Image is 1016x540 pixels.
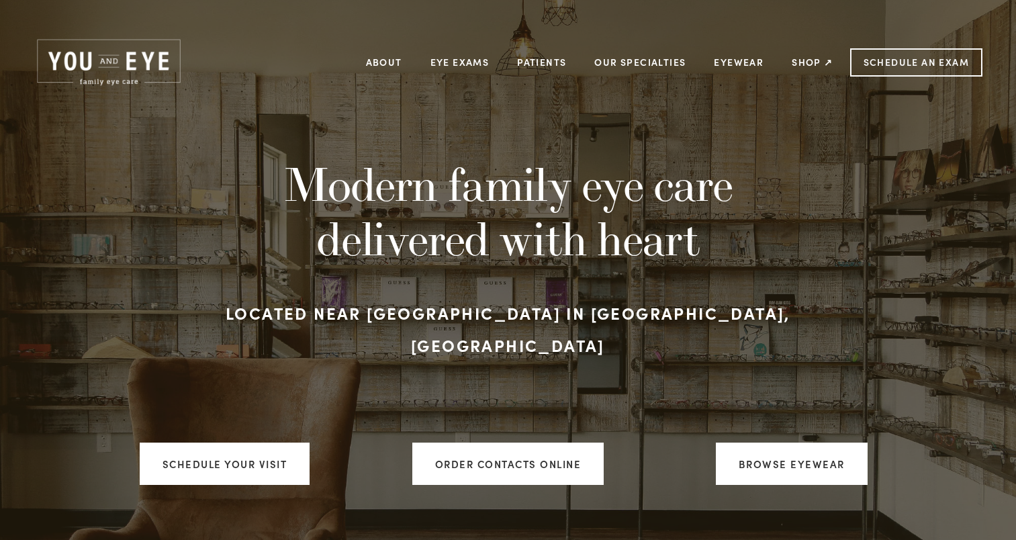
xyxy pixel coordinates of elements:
[220,157,796,265] h1: Modern family eye care delivered with heart
[34,37,184,88] img: Rochester, MN | You and Eye | Family Eye Care
[714,52,764,73] a: Eyewear
[226,302,796,356] strong: Located near [GEOGRAPHIC_DATA] in [GEOGRAPHIC_DATA], [GEOGRAPHIC_DATA]
[716,443,868,485] a: Browse Eyewear
[594,56,686,69] a: Our Specialties
[517,52,566,73] a: Patients
[792,52,833,73] a: Shop ↗
[430,52,490,73] a: Eye Exams
[412,443,604,485] a: ORDER CONTACTS ONLINE
[850,48,982,77] a: Schedule an Exam
[140,443,310,485] a: Schedule your visit
[366,52,402,73] a: About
